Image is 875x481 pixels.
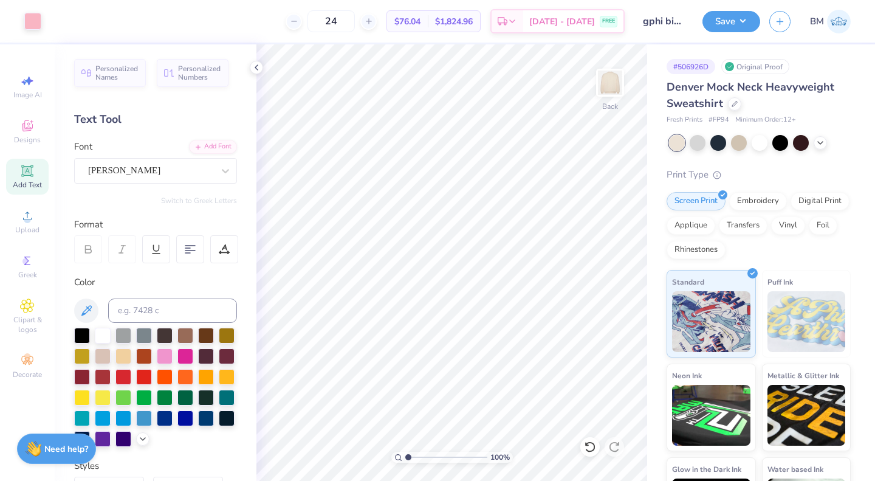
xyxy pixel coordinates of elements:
[95,64,139,81] span: Personalized Names
[6,315,49,334] span: Clipart & logos
[435,15,473,28] span: $1,824.96
[13,180,42,190] span: Add Text
[529,15,595,28] span: [DATE] - [DATE]
[791,192,849,210] div: Digital Print
[74,140,92,154] label: Font
[74,218,238,232] div: Format
[15,225,39,235] span: Upload
[667,59,715,74] div: # 506926D
[767,463,823,476] span: Water based Ink
[598,71,622,95] img: Back
[13,90,42,100] span: Image AI
[672,463,741,476] span: Glow in the Dark Ink
[189,140,237,154] div: Add Font
[14,135,41,145] span: Designs
[74,275,237,289] div: Color
[771,216,805,235] div: Vinyl
[735,115,796,125] span: Minimum Order: 12 +
[18,270,37,280] span: Greek
[44,443,88,455] strong: Need help?
[667,115,702,125] span: Fresh Prints
[307,10,355,32] input: – –
[767,385,846,446] img: Metallic & Glitter Ink
[161,196,237,206] button: Switch to Greek Letters
[634,9,693,33] input: Untitled Design
[667,168,851,182] div: Print Type
[74,111,237,128] div: Text Tool
[809,216,837,235] div: Foil
[709,115,729,125] span: # FP94
[667,241,726,259] div: Rhinestones
[810,15,824,29] span: BM
[810,10,851,33] a: BM
[74,459,237,473] div: Styles
[827,10,851,33] img: Brin Mccauley
[178,64,221,81] span: Personalized Numbers
[672,385,750,446] img: Neon Ink
[729,192,787,210] div: Embroidery
[767,275,793,288] span: Puff Ink
[13,370,42,379] span: Decorate
[667,216,715,235] div: Applique
[602,17,615,26] span: FREE
[767,291,846,352] img: Puff Ink
[672,369,702,382] span: Neon Ink
[108,299,237,323] input: e.g. 7428 c
[667,192,726,210] div: Screen Print
[394,15,420,28] span: $76.04
[672,291,750,352] img: Standard
[719,216,767,235] div: Transfers
[672,275,704,288] span: Standard
[721,59,789,74] div: Original Proof
[702,11,760,32] button: Save
[602,101,618,112] div: Back
[490,452,510,463] span: 100 %
[667,80,834,111] span: Denver Mock Neck Heavyweight Sweatshirt
[767,369,839,382] span: Metallic & Glitter Ink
